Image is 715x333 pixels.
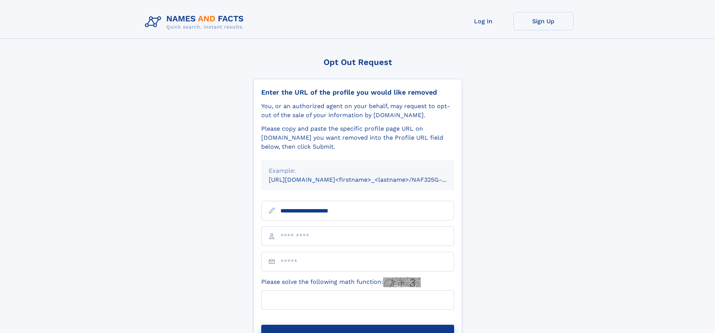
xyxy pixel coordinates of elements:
small: [URL][DOMAIN_NAME]<firstname>_<lastname>/NAF325G-xxxxxxxx [269,176,468,183]
div: Enter the URL of the profile you would like removed [261,88,454,96]
div: Opt Out Request [253,57,462,67]
a: Log In [453,12,513,30]
label: Please solve the following math function: [261,277,421,287]
div: You, or an authorized agent on your behalf, may request to opt-out of the sale of your informatio... [261,102,454,120]
a: Sign Up [513,12,574,30]
div: Please copy and paste the specific profile page URL on [DOMAIN_NAME] you want removed into the Pr... [261,124,454,151]
div: Example: [269,166,447,175]
img: Logo Names and Facts [142,12,250,32]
